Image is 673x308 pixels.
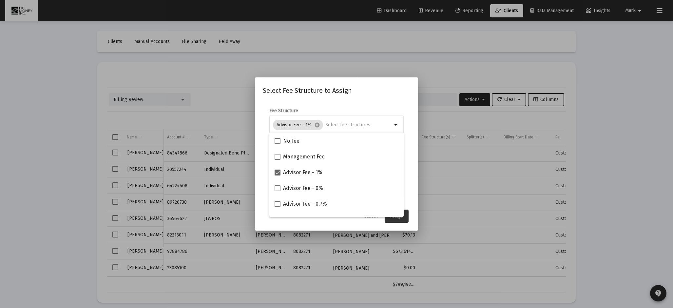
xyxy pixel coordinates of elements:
[283,184,323,192] span: Advisor Fee - 0%
[393,121,400,129] mat-icon: arrow_drop_down
[283,153,325,161] span: Management Fee
[315,122,320,128] mat-icon: cancel
[283,137,299,145] span: No Fee
[263,85,410,96] h2: Select Fee Structure to Assign
[283,200,327,208] span: Advisor Fee - 0.7%
[269,108,298,113] label: Fee Structure
[283,216,327,224] span: Advisor Fee - 0.8%
[326,122,393,128] input: Select fee structures
[283,169,322,176] span: Advisor Fee - 1%
[273,118,393,132] mat-chip-list: Selection
[273,120,323,130] mat-chip: Advisor Fee - 1%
